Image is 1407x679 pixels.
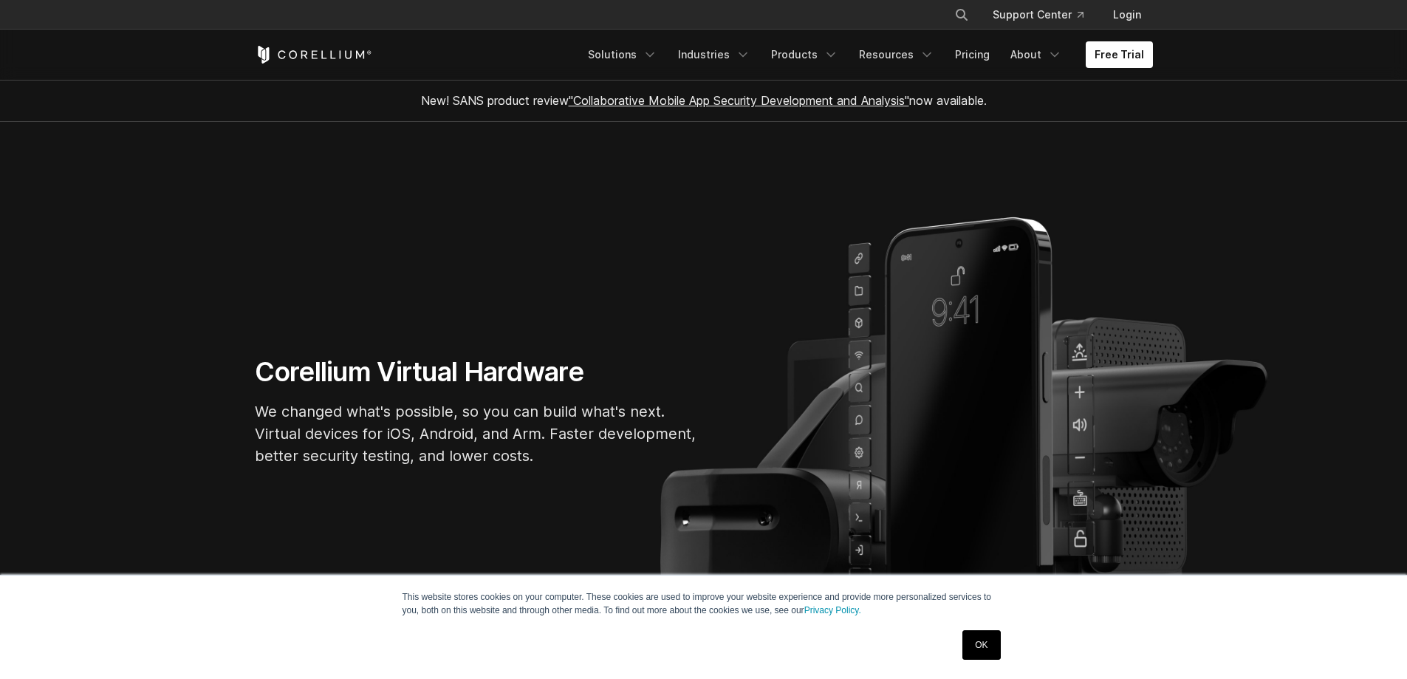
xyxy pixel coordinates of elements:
a: Login [1101,1,1153,28]
button: Search [948,1,975,28]
a: Free Trial [1086,41,1153,68]
a: "Collaborative Mobile App Security Development and Analysis" [569,93,909,108]
p: We changed what's possible, so you can build what's next. Virtual devices for iOS, Android, and A... [255,400,698,467]
div: Navigation Menu [937,1,1153,28]
a: Solutions [579,41,666,68]
span: New! SANS product review now available. [421,93,987,108]
p: This website stores cookies on your computer. These cookies are used to improve your website expe... [403,590,1005,617]
h1: Corellium Virtual Hardware [255,355,698,389]
a: About [1002,41,1071,68]
div: Navigation Menu [579,41,1153,68]
a: Resources [850,41,943,68]
a: Corellium Home [255,46,372,64]
a: Privacy Policy. [804,605,861,615]
a: Products [762,41,847,68]
a: Industries [669,41,759,68]
a: Support Center [981,1,1095,28]
a: OK [962,630,1000,660]
a: Pricing [946,41,999,68]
